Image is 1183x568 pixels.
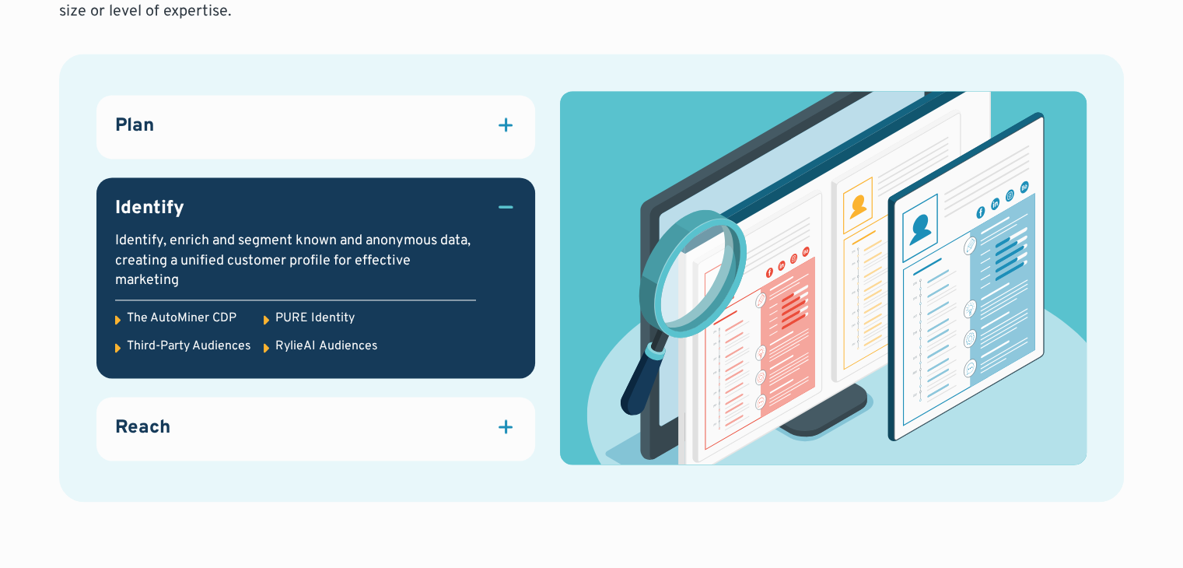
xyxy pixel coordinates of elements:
h3: Reach [115,415,170,442]
img: personas and customer profiles [560,91,1087,465]
div: PURE Identity [275,310,355,327]
div: Identify, enrich and segment known and anonymous data, creating a unified customer profile for ef... [115,231,476,290]
div: The AutoMiner CDP [127,310,236,327]
div: RylieAI Audiences [275,338,378,355]
div: Third-Party Audiences [127,338,251,355]
h3: Plan [115,114,154,140]
h3: Identify [115,196,184,223]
